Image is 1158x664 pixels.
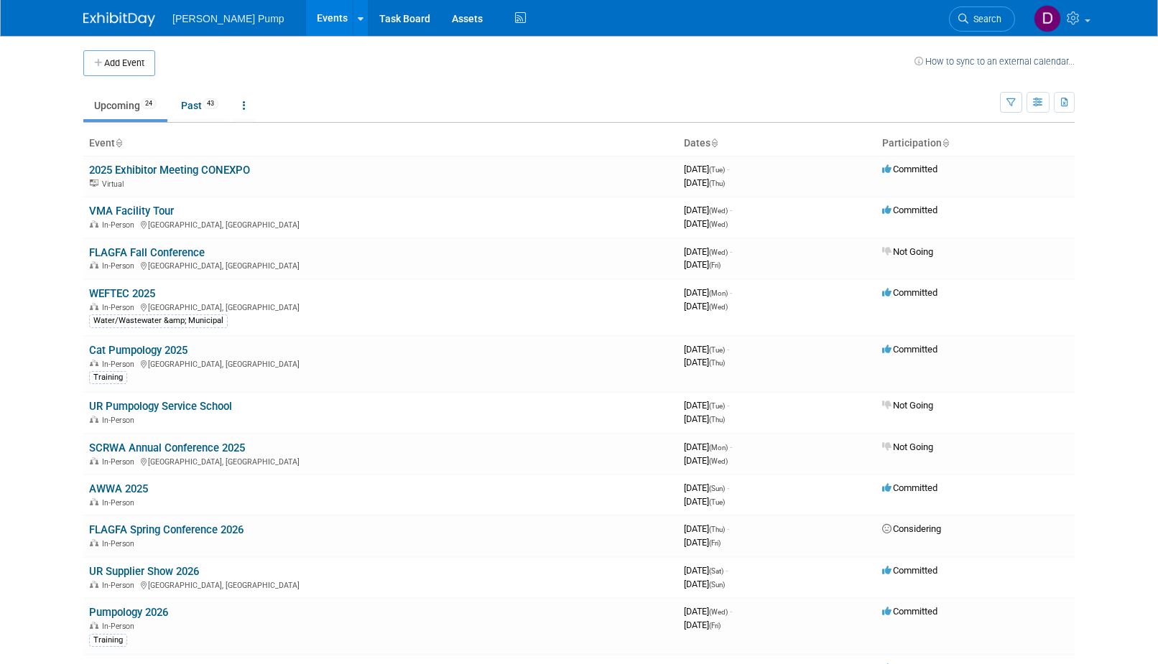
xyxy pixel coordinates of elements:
a: Sort by Participation Type [942,137,949,149]
span: (Mon) [709,444,728,452]
a: FLAGFA Spring Conference 2026 [89,523,244,536]
span: (Tue) [709,498,725,506]
span: [DATE] [684,357,725,368]
span: (Tue) [709,166,725,174]
span: [PERSON_NAME] Pump [172,13,284,24]
span: (Tue) [709,402,725,410]
span: [DATE] [684,441,732,452]
span: (Thu) [709,416,725,424]
span: [DATE] [684,164,729,174]
img: In-Person Event [90,581,98,588]
img: In-Person Event [90,220,98,228]
span: [DATE] [684,496,725,507]
span: [DATE] [684,259,721,270]
span: (Fri) [709,622,721,630]
a: VMA Facility Tour [89,205,174,218]
a: Pumpology 2026 [89,606,168,619]
span: 43 [203,98,218,109]
span: [DATE] [684,413,725,424]
span: - [727,482,729,493]
span: [DATE] [684,246,732,257]
th: Dates [678,131,876,156]
span: (Thu) [709,179,725,187]
a: Past43 [170,92,229,119]
div: [GEOGRAPHIC_DATA], [GEOGRAPHIC_DATA] [89,301,672,312]
img: In-Person Event [90,622,98,629]
span: (Wed) [709,608,728,616]
span: (Thu) [709,525,725,533]
img: In-Person Event [90,303,98,310]
span: (Fri) [709,539,721,547]
button: Add Event [83,50,155,76]
span: [DATE] [684,579,725,589]
span: In-Person [102,416,139,425]
div: Training [89,634,127,647]
div: [GEOGRAPHIC_DATA], [GEOGRAPHIC_DATA] [89,357,672,369]
div: Training [89,371,127,384]
span: - [727,164,729,174]
span: (Wed) [709,457,728,465]
span: In-Person [102,220,139,230]
img: In-Person Event [90,457,98,464]
span: Virtual [102,179,128,189]
div: [GEOGRAPHIC_DATA], [GEOGRAPHIC_DATA] [89,455,672,467]
span: - [730,606,732,617]
img: ExhibitDay [83,12,155,27]
span: Not Going [882,441,933,452]
a: UR Pumpology Service School [89,400,232,413]
a: UR Supplier Show 2026 [89,565,199,578]
div: [GEOGRAPHIC_DATA], [GEOGRAPHIC_DATA] [89,579,672,590]
span: Committed [882,205,937,215]
img: Virtual Event [90,179,98,187]
span: [DATE] [684,455,728,466]
span: In-Person [102,360,139,369]
span: (Sat) [709,567,723,575]
span: [DATE] [684,301,728,312]
img: In-Person Event [90,360,98,367]
span: [DATE] [684,218,728,229]
span: [DATE] [684,523,729,534]
span: Considering [882,523,941,534]
span: Not Going [882,400,933,411]
span: Committed [882,287,937,298]
img: David Perry [1034,5,1061,32]
span: - [730,441,732,452]
img: In-Person Event [90,261,98,268]
span: - [730,287,732,298]
span: [DATE] [684,287,732,298]
span: In-Person [102,457,139,467]
span: In-Person [102,622,139,631]
img: In-Person Event [90,416,98,423]
span: - [727,523,729,534]
span: (Fri) [709,261,721,269]
span: In-Person [102,539,139,548]
a: Search [949,6,1015,32]
span: (Wed) [709,248,728,256]
th: Event [83,131,678,156]
span: - [727,400,729,411]
span: (Wed) [709,303,728,311]
span: (Wed) [709,220,728,228]
span: Committed [882,344,937,355]
a: FLAGFA Fall Conference [89,246,205,259]
span: In-Person [102,261,139,271]
div: Water/Wastewater &amp; Municipal [89,314,228,327]
span: - [730,205,732,215]
span: [DATE] [684,482,729,493]
th: Participation [876,131,1075,156]
span: [DATE] [684,400,729,411]
a: Cat Pumpology 2025 [89,344,187,357]
span: - [730,246,732,257]
span: (Mon) [709,289,728,297]
span: [DATE] [684,606,732,617]
a: Sort by Start Date [710,137,718,149]
span: (Sun) [709,485,725,492]
a: 2025 Exhibitor Meeting CONEXPO [89,164,250,177]
a: AWWA 2025 [89,482,148,495]
span: In-Person [102,498,139,508]
span: Committed [882,565,937,576]
span: In-Person [102,303,139,312]
span: Committed [882,606,937,617]
span: Not Going [882,246,933,257]
span: [DATE] [684,177,725,188]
